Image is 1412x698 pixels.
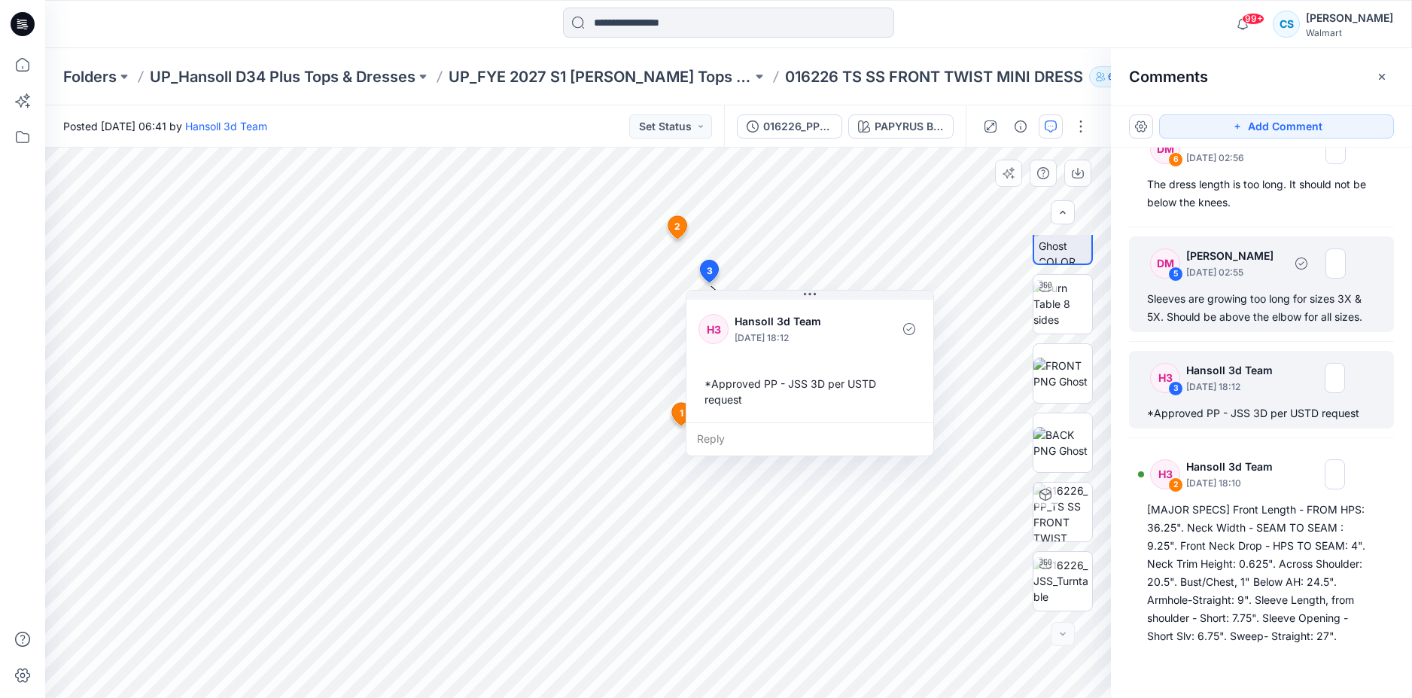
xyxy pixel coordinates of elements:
[763,118,832,135] div: 016226_PP_TS SS FRONT TWIST MINI DRESS_JSS
[686,422,933,456] div: Reply
[1242,13,1264,25] span: 99+
[63,118,267,134] span: Posted [DATE] 06:41 by
[1033,557,1092,605] img: 016226_JSS_Turntable
[1306,27,1393,38] div: Walmart
[1306,9,1393,27] div: [PERSON_NAME]
[63,66,117,87] a: Folders
[785,66,1083,87] p: 016226 TS SS FRONT TWIST MINI DRESS
[674,220,680,233] span: 2
[735,312,857,331] p: Hansoll 3d Team
[698,314,729,344] div: H3
[1186,247,1283,265] p: [PERSON_NAME]
[737,114,842,139] button: 016226_PP_TS SS FRONT TWIST MINI DRESS_JSS
[1159,114,1394,139] button: Add Comment
[1033,427,1092,459] img: BACK PNG Ghost
[1168,152,1183,167] div: 6
[707,264,713,278] span: 3
[1129,68,1208,86] h2: Comments
[1186,476,1283,491] p: [DATE] 18:10
[1168,381,1183,396] div: 3
[1186,458,1283,476] p: Hansoll 3d Team
[1147,290,1376,326] div: Sleeves are growing too long for sizes 3X & 5X. Should be above the elbow for all sizes.
[1089,66,1139,87] button: 64
[875,118,944,135] div: PAPYRUS BEIGE/ BLACK SOOT STRIPE (W113250407MJ01AA)
[1039,206,1091,264] img: 3/4 PNG Ghost COLOR RUN
[1186,151,1283,166] p: [DATE] 02:56
[1009,114,1033,139] button: Details
[735,331,857,346] p: [DATE] 18:12
[1147,501,1376,645] div: [MAJOR SPECS] Front Length - FROM HPS: 36.25". Neck Width - SEAM TO SEAM : 9.25". Front Neck Drop...
[1150,134,1180,164] div: DM
[848,114,954,139] button: PAPYRUS BEIGE/ BLACK SOOT STRIPE (W113250407MJ01AA)
[150,66,415,87] a: UP_Hansoll D34 Plus Tops & Dresses
[680,407,683,420] span: 1
[1186,361,1283,379] p: Hansoll 3d Team
[1273,11,1300,38] div: CS
[1108,69,1120,85] p: 64
[1150,248,1180,279] div: DM
[449,66,752,87] a: UP_FYE 2027 S1 [PERSON_NAME] Tops Sweaters Dresses
[1147,404,1376,422] div: *Approved PP - JSS 3D per USTD request
[1033,483,1092,541] img: 016226_PP_TS SS FRONT TWIST MINI DRESS_JSS PAPYRUS BEIGE/ BLACK SOOT STRIPE (W113250407MJ01AA)
[1168,477,1183,492] div: 2
[698,370,921,413] div: *Approved PP - JSS 3D per USTD request
[1033,280,1092,328] img: Turn Table 8 sides
[1033,358,1092,389] img: FRONT PNG Ghost
[1150,459,1180,489] div: H3
[1186,379,1283,395] p: [DATE] 18:12
[1186,265,1283,280] p: [DATE] 02:55
[1147,175,1376,212] div: The dress length is too long. It should not be below the knees.
[1168,267,1183,282] div: 5
[185,120,267,133] a: Hansoll 3d Team
[1150,363,1180,393] div: H3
